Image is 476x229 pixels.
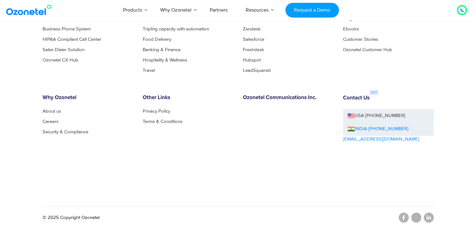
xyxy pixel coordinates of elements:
p: © 2025 Copyright Ozonetel [43,214,100,221]
a: LeadSquared [243,68,271,73]
a: USA [PHONE_NUMBER] [343,109,434,123]
img: ind-flag.png [348,127,355,131]
a: Customer Stories [343,37,378,42]
a: Careers [43,119,59,124]
a: Ozonetel CX Hub [43,58,78,62]
img: us-flag.png [348,114,355,118]
a: Salesforce [243,37,264,42]
a: HIPAA Compliant Call Center [43,37,101,42]
a: Sales Dialer Solution [43,47,84,52]
a: Ozonetel Customer Hub [343,47,392,52]
a: Request a Demo [285,3,339,18]
a: About us [43,109,61,114]
a: Banking & Finance [143,47,181,52]
a: Tripling capacity with automation [143,27,209,31]
a: Security & Compliance [43,130,88,134]
a: Call Center Solution [43,16,83,21]
a: Privacy Policy [143,109,170,114]
a: Freshdesk [243,47,264,52]
a: Business Phone System [43,27,91,31]
h6: Ozonetel Communications Inc. [243,95,334,101]
a: [EMAIL_ADDRESS][DOMAIN_NAME] [343,136,419,143]
h6: Contact Us [343,95,370,101]
h6: Other Links [143,95,233,101]
a: Food Delivery [143,37,171,42]
a: Hospitality & Wellness [143,58,187,62]
a: INDIA [PHONE_NUMBER] [348,125,408,133]
a: Zendesk [243,27,261,31]
a: Blog [343,16,352,21]
a: Terms & Conditions [143,119,182,124]
a: Travel [143,68,155,73]
a: Hubspot [243,58,261,62]
a: Ebooks [343,27,359,31]
h6: Why Ozonetel [43,95,133,101]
